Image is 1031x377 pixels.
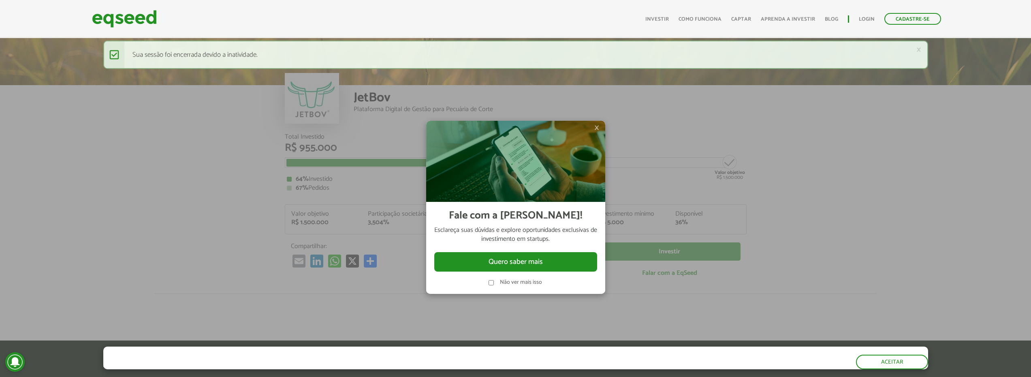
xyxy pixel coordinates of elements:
a: Blog [825,17,838,22]
a: Aprenda a investir [761,17,815,22]
a: Captar [731,17,751,22]
img: EqSeed [92,8,157,30]
button: Aceitar [856,355,928,369]
a: Investir [645,17,669,22]
a: × [916,45,921,54]
h5: O site da EqSeed utiliza cookies para melhorar sua navegação. [103,347,397,359]
label: Não ver mais isso [500,280,543,285]
a: Login [859,17,875,22]
a: Como funciona [679,17,721,22]
a: Cadastre-se [884,13,941,25]
h2: Fale com a [PERSON_NAME]! [449,210,582,222]
button: Quero saber mais [434,252,597,272]
div: Sua sessão foi encerrada devido a inatividade. [103,41,928,69]
a: política de privacidade e de cookies [210,362,304,369]
img: Imagem celular [426,121,605,202]
p: Ao clicar em "aceitar", você aceita nossa . [103,361,397,369]
p: Esclareça suas dúvidas e explore oportunidades exclusivas de investimento em startups. [434,226,597,244]
span: × [594,123,599,133]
